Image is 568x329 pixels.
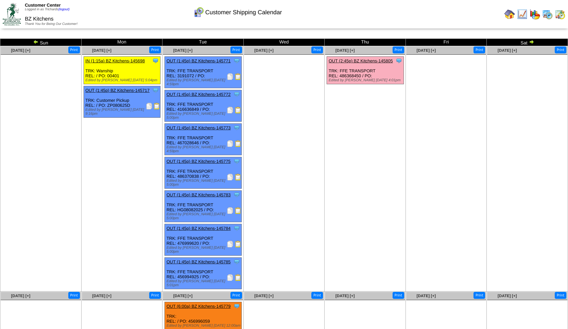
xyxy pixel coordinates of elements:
[233,158,240,164] img: Tooltip
[68,46,80,53] button: Print
[165,57,242,88] div: TRK: FFE TRANSPORT REL: 3191072 / PO:
[166,324,241,328] div: Edited by [PERSON_NAME] [DATE] 12:00am
[166,212,241,220] div: Edited by [PERSON_NAME] [DATE] 5:00pm
[235,274,241,281] img: Bill of Lading
[25,3,61,8] span: Customer Center
[3,3,21,25] img: ZoRoCo_Logo(Green%26Foil)%20jpg.webp
[233,258,240,265] img: Tooltip
[393,292,404,299] button: Print
[473,46,485,53] button: Print
[243,39,325,46] td: Wed
[193,7,204,18] img: calendarcustomer.gif
[406,39,487,46] td: Fri
[517,9,528,20] img: line_graph.gif
[92,48,111,53] a: [DATE] [+]
[336,48,355,53] a: [DATE] [+]
[529,39,534,44] img: arrowright.gif
[235,241,241,247] img: Bill of Lading
[149,46,161,53] button: Print
[173,294,192,298] span: [DATE] [+]
[165,90,242,122] div: TRK: FFE TRANSPORT REL: 416636849 / PO:
[146,103,153,109] img: Packing Slip
[166,179,241,187] div: Edited by [PERSON_NAME] [DATE] 5:00pm
[233,91,240,98] img: Tooltip
[25,8,70,11] span: Logged in as Trichards
[165,224,242,256] div: TRK: FFE TRANSPORT REL: 476999620 / PO:
[227,241,233,247] img: Packing Slip
[235,174,241,180] img: Bill of Lading
[230,46,242,53] button: Print
[233,303,240,309] img: Tooltip
[504,9,515,20] img: home.gif
[33,39,38,44] img: arrowleft.gif
[329,58,393,63] a: OUT (2:45p) BZ Kitchens-145805
[92,294,111,298] a: [DATE] [+]
[166,226,230,231] a: OUT (1:45p) BZ Kitchens-145784
[165,157,242,189] div: TRK: FFE TRANSPORT REL: 486370838 / PO:
[227,73,233,80] img: Packing Slip
[152,57,159,64] img: Tooltip
[235,140,241,147] img: Bill of Lading
[25,16,53,22] span: BZ Kitchens
[166,192,230,197] a: OUT (1:45p) BZ Kitchens-145783
[86,78,160,82] div: Edited by [PERSON_NAME] [DATE] 5:04pm
[166,125,230,130] a: OUT (1:45p) BZ Kitchens-145773
[58,8,70,11] a: (logout)
[473,292,485,299] button: Print
[166,92,230,97] a: OUT (1:45p) BZ Kitchens-145772
[416,294,436,298] a: [DATE] [+]
[81,39,162,46] td: Mon
[166,145,241,153] div: Edited by [PERSON_NAME] [DATE] 4:59pm
[327,57,404,84] div: TRK: FFE TRANSPORT REL: 486368450 / PO:
[227,174,233,180] img: Packing Slip
[233,124,240,131] img: Tooltip
[393,46,404,53] button: Print
[25,22,78,26] span: Thank You for Being Our Customer!
[311,46,323,53] button: Print
[149,292,161,299] button: Print
[555,9,565,20] img: calendarinout.gif
[498,48,517,53] a: [DATE] [+]
[166,78,241,86] div: Edited by [PERSON_NAME] [DATE] 4:59pm
[325,39,406,46] td: Thu
[396,57,402,64] img: Tooltip
[235,207,241,214] img: Bill of Lading
[165,124,242,155] div: TRK: FFE TRANSPORT REL: 467028646 / PO:
[227,107,233,113] img: Packing Slip
[84,86,160,118] div: TRK: Customer Pickup REL: / PO: ZP080625D
[230,292,242,299] button: Print
[162,39,244,46] td: Tue
[11,294,30,298] span: [DATE] [+]
[166,159,230,164] a: OUT (1:45p) BZ Kitchens-145775
[0,39,82,46] td: Sun
[166,279,241,287] div: Edited by [PERSON_NAME] [DATE] 5:01pm
[166,58,230,63] a: OUT (1:45p) BZ Kitchens-145771
[154,103,160,109] img: Bill of Lading
[416,48,436,53] a: [DATE] [+]
[84,57,160,84] div: TRK: Wanship REL: / PO: 00401
[173,48,192,53] a: [DATE] [+]
[542,9,553,20] img: calendarprod.gif
[254,48,274,53] a: [DATE] [+]
[11,48,30,53] a: [DATE] [+]
[166,259,230,264] a: OUT (1:45p) BZ Kitchens-145785
[233,225,240,231] img: Tooltip
[86,58,145,63] a: IN (1:15a) BZ Kitchens-145698
[165,258,242,289] div: TRK: FFE TRANSPORT REL: 456994925 / PO:
[86,88,150,93] a: OUT (1:45p) BZ Kitchens-145717
[233,191,240,198] img: Tooltip
[254,294,274,298] a: [DATE] [+]
[329,78,404,82] div: Edited by [PERSON_NAME] [DATE] 4:01pm
[498,294,517,298] a: [DATE] [+]
[227,274,233,281] img: Packing Slip
[336,294,355,298] a: [DATE] [+]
